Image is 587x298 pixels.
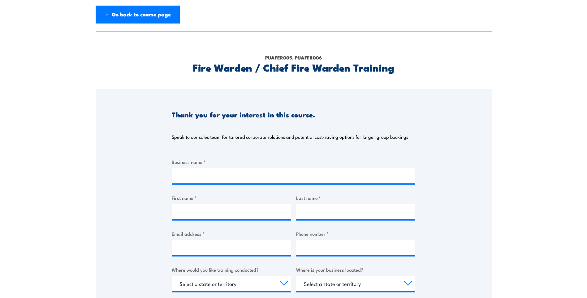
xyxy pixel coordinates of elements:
label: First name [172,194,291,201]
label: Phone number [296,230,416,237]
h3: Thank you for your interest in this course. [172,111,315,118]
a: ← Go back to course page [96,6,180,24]
p: PUAFER005, PUAFER006 [172,54,415,61]
label: Business name [172,158,415,165]
label: Where is your business located? [296,266,416,273]
label: Where would you like training conducted? [172,266,291,273]
h2: Fire Warden / Chief Fire Warden Training [172,63,415,72]
p: Speak to our sales team for tailored corporate solutions and potential cost-saving options for la... [172,134,408,140]
label: Email address [172,230,291,237]
label: Last name [296,194,416,201]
